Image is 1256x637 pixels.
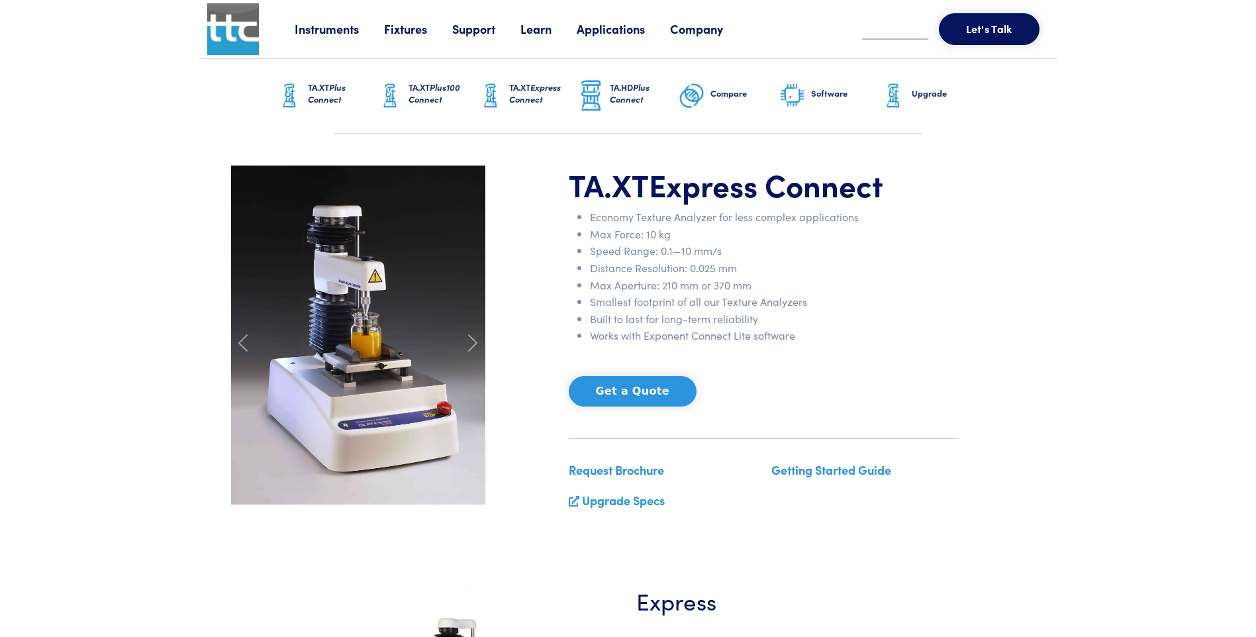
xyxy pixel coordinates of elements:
[590,311,958,328] li: Built to last for long-term reliability
[308,81,346,105] span: Plus Connect
[590,209,958,226] li: Economy Texture Analyzer for less complex applications
[636,584,891,616] h3: Express
[276,59,377,133] a: TA.XTPlus Connect
[610,81,679,105] h6: TA.HD
[912,87,981,99] h6: Upgrade
[771,462,891,478] a: Getting Started Guide
[520,21,577,37] a: Learn
[590,293,958,311] li: Smallest footprint of all our Texture Analyzers
[477,59,578,133] a: TA.XTExpress Connect
[811,87,880,99] h6: Software
[509,81,561,105] span: Express Connect
[377,79,403,113] img: ta-xt-graphic.png
[409,81,460,105] span: Plus100 Connect
[679,59,779,133] a: Compare
[409,81,477,105] h6: TA.XT
[880,59,981,133] a: Upgrade
[590,242,958,260] li: Speed Range: 0.1—10 mm/s
[452,21,520,37] a: Support
[779,59,880,133] a: Software
[939,13,1039,45] button: Let's Talk
[569,166,958,204] h1: TA.XT
[308,81,377,105] h6: TA.XT
[477,79,504,113] img: ta-xt-graphic.png
[569,376,697,407] button: Get a Quote
[509,81,578,105] h6: TA.XT
[590,277,958,294] li: Max Aperture: 210 mm or 370 mm
[679,79,705,113] img: compare-graphic.png
[670,21,748,37] a: Company
[276,79,303,113] img: ta-xt-graphic.png
[649,163,883,205] span: Express Connect
[384,21,452,37] a: Fixtures
[590,327,958,344] li: Works with Exponent Connect Lite software
[569,462,664,478] a: Request Brochure
[610,81,650,105] span: Plus Connect
[779,82,806,110] img: software-graphic.png
[207,3,259,55] img: ttc_logo_1x1_v1.0.png
[295,21,384,37] a: Instruments
[710,87,779,99] h6: Compare
[577,21,670,37] a: Applications
[590,260,958,277] li: Distance Resolution: 0.025 mm
[231,166,485,505] img: carousel-express-bloom.jpg
[590,226,958,243] li: Max Force: 10 kg
[578,59,679,133] a: TA.HDPlus Connect
[880,79,906,113] img: ta-xt-graphic.png
[582,492,665,509] a: Upgrade Specs
[578,79,604,113] img: ta-hd-graphic.png
[377,59,477,133] a: TA.XTPlus100 Connect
